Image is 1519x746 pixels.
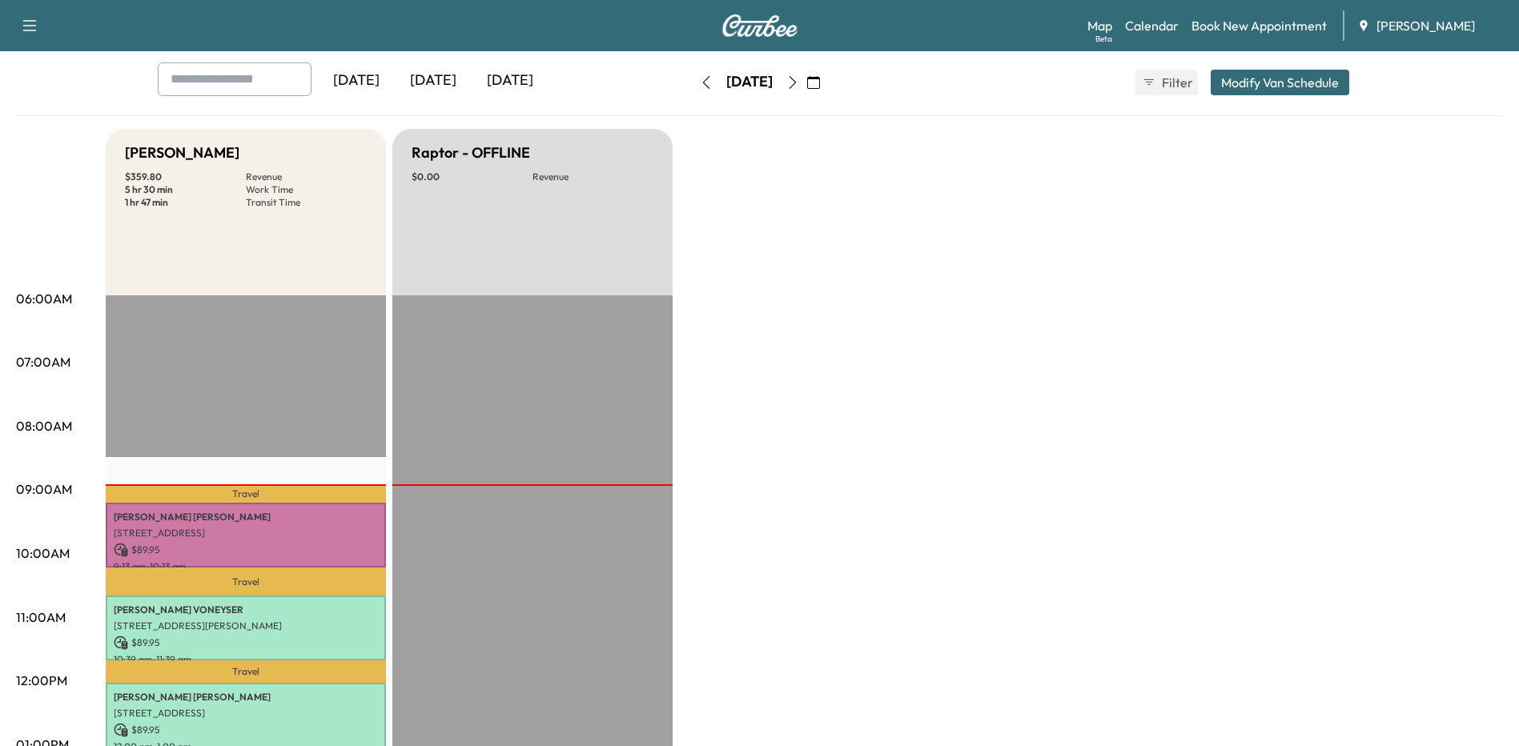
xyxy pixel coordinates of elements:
[114,653,378,666] p: 10:39 am - 11:39 am
[114,636,378,650] p: $ 89.95
[114,511,378,523] p: [PERSON_NAME] [PERSON_NAME]
[114,543,378,557] p: $ 89.95
[1191,16,1327,35] a: Book New Appointment
[726,72,773,92] div: [DATE]
[114,560,378,573] p: 9:13 am - 10:13 am
[16,479,72,499] p: 09:00AM
[1125,16,1179,35] a: Calendar
[318,62,395,99] div: [DATE]
[16,671,67,690] p: 12:00PM
[246,196,367,209] p: Transit Time
[16,416,72,435] p: 08:00AM
[114,620,378,632] p: [STREET_ADDRESS][PERSON_NAME]
[16,352,70,371] p: 07:00AM
[1095,33,1112,45] div: Beta
[125,142,239,164] h5: [PERSON_NAME]
[246,170,367,183] p: Revenue
[16,543,70,563] p: 10:00AM
[1135,70,1198,95] button: Filter
[532,170,653,183] p: Revenue
[246,183,367,196] p: Work Time
[1211,70,1349,95] button: Modify Van Schedule
[472,62,549,99] div: [DATE]
[16,608,66,627] p: 11:00AM
[125,170,246,183] p: $ 359.80
[114,707,378,720] p: [STREET_ADDRESS]
[114,723,378,737] p: $ 89.95
[395,62,472,99] div: [DATE]
[114,691,378,704] p: [PERSON_NAME] [PERSON_NAME]
[1087,16,1112,35] a: MapBeta
[114,604,378,616] p: [PERSON_NAME] VONEYSER
[106,568,386,596] p: Travel
[16,289,72,308] p: 06:00AM
[1162,73,1191,92] span: Filter
[412,142,530,164] h5: Raptor - OFFLINE
[1376,16,1475,35] span: [PERSON_NAME]
[125,183,246,196] p: 5 hr 30 min
[106,484,386,503] p: Travel
[125,196,246,209] p: 1 hr 47 min
[412,170,532,183] p: $ 0.00
[721,14,798,37] img: Curbee Logo
[106,660,386,683] p: Travel
[114,527,378,539] p: [STREET_ADDRESS]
